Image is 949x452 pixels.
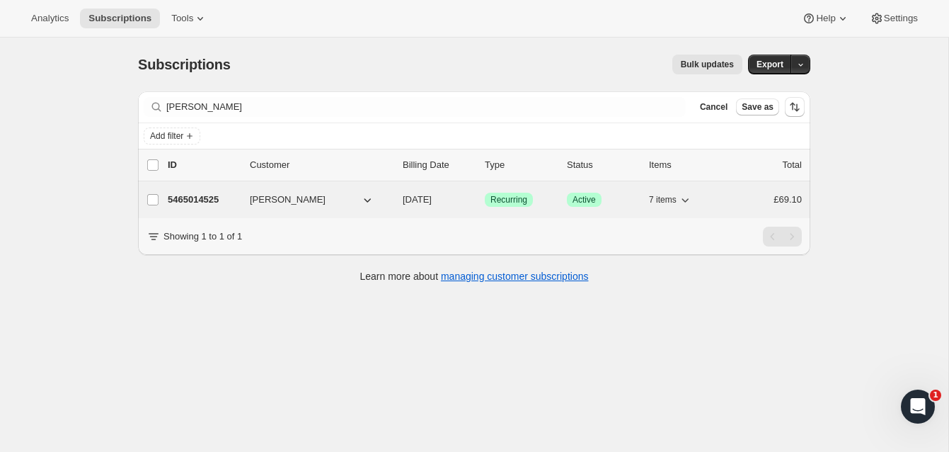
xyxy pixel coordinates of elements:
[138,57,231,72] span: Subscriptions
[403,194,432,205] span: [DATE]
[901,390,935,424] iframe: Intercom live chat
[80,9,160,28] button: Subscriptions
[757,59,783,70] span: Export
[168,158,238,172] p: ID
[783,158,802,172] p: Total
[884,13,918,24] span: Settings
[144,128,200,145] button: Add filter
[748,55,792,74] button: Export
[649,190,692,210] button: 7 items
[930,390,941,401] span: 1
[166,97,686,117] input: Filter subscribers
[250,193,326,207] span: [PERSON_NAME]
[163,230,242,244] p: Showing 1 to 1 of 1
[23,9,77,28] button: Analytics
[171,13,193,24] span: Tools
[736,98,779,115] button: Save as
[649,158,720,172] div: Items
[250,158,391,172] p: Customer
[567,158,638,172] p: Status
[241,188,383,211] button: [PERSON_NAME]
[168,193,238,207] p: 5465014525
[681,59,734,70] span: Bulk updates
[785,97,805,117] button: Sort the results
[700,101,727,113] span: Cancel
[793,9,858,28] button: Help
[485,158,556,172] div: Type
[168,190,802,210] div: 5465014525[PERSON_NAME][DATE]SuccessRecurringSuccessActive7 items£69.10
[763,227,802,247] nav: Pagination
[441,271,589,282] a: managing customer subscriptions
[742,101,773,113] span: Save as
[168,158,802,172] div: IDCustomerBilling DateTypeStatusItemsTotal
[403,158,473,172] p: Billing Date
[773,194,802,205] span: £69.10
[490,194,527,205] span: Recurring
[649,194,677,205] span: 7 items
[88,13,151,24] span: Subscriptions
[360,269,589,283] p: Learn more about
[672,55,742,74] button: Bulk updates
[31,13,69,24] span: Analytics
[861,9,926,28] button: Settings
[694,98,733,115] button: Cancel
[573,194,596,205] span: Active
[163,9,216,28] button: Tools
[816,13,835,24] span: Help
[150,130,183,142] span: Add filter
